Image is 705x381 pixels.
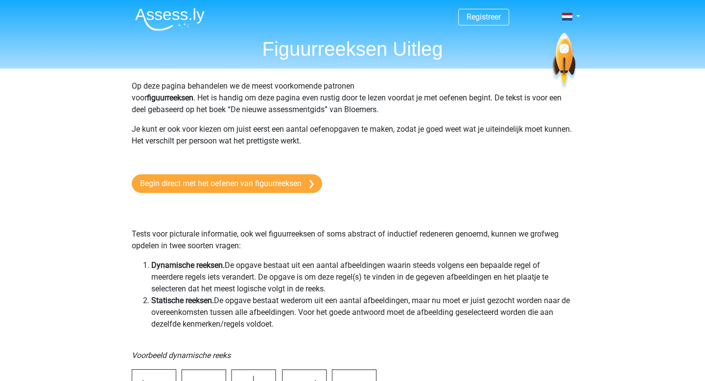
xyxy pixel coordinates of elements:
b: Statische reeksen. [151,296,214,305]
b: Dynamische reeksen. [151,261,225,270]
li: De opgave bestaat uit een aantal afbeeldingen waarin steeds volgens een bepaalde regel of meerder... [151,260,573,295]
a: Begin direct met het oefenen van figuurreeksen [132,174,322,193]
p: Op deze pagina behandelen we de meest voorkomende patronen voor . Het is handig om deze pagina ev... [132,80,573,116]
img: Assessly [135,8,205,31]
img: spaceship.7d73109d6933.svg [551,33,578,90]
img: arrow-right.e5bd35279c78.svg [309,180,314,189]
p: Je kunt er ook voor kiezen om juist eerst een aantal oefenopgaven te maken, zodat je goed weet wa... [132,123,573,159]
li: De opgave bestaat wederom uit een aantal afbeeldingen, maar nu moet er juist gezocht worden naar ... [151,295,573,330]
a: Registreer [467,12,501,22]
h1: Figuurreeksen Uitleg [127,37,578,61]
b: figuurreeksen [147,93,193,102]
p: Tests voor picturale informatie, ook wel figuurreeksen of soms abstract of inductief redeneren ge... [132,205,573,252]
i: Voorbeeld dynamische reeks [132,351,231,360]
